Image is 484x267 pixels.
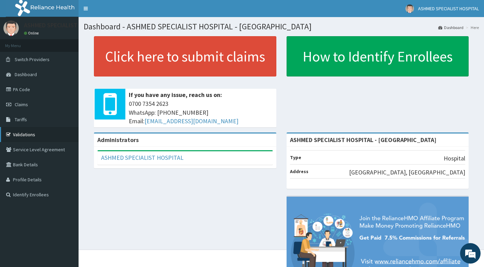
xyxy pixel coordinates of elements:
[3,20,19,36] img: User Image
[290,168,308,174] b: Address
[84,22,479,31] h1: Dashboard - ASHMED SPECIALIST HOSPITAL - [GEOGRAPHIC_DATA]
[129,99,273,126] span: 0700 7354 2623 WhatsApp: [PHONE_NUMBER] Email:
[15,56,50,62] span: Switch Providers
[15,116,27,123] span: Tariffs
[418,5,479,12] span: ASHMED SPECIALIST HOSPITAL
[464,25,479,30] li: Here
[24,31,40,36] a: Online
[290,136,437,144] strong: ASHMED SPECIALIST HOSPITAL - [GEOGRAPHIC_DATA]
[24,22,106,28] p: ASHMED SPECIALIST HOSPITAL
[15,71,37,78] span: Dashboard
[94,36,276,76] a: Click here to submit claims
[97,136,139,144] b: Administrators
[101,154,183,161] a: ASHMED SPECIALIST HOSPITAL
[290,154,301,160] b: Type
[287,36,469,76] a: How to Identify Enrollees
[405,4,414,13] img: User Image
[444,154,465,163] p: Hospital
[349,168,465,177] p: [GEOGRAPHIC_DATA], [GEOGRAPHIC_DATA]
[438,25,464,30] a: Dashboard
[144,117,238,125] a: [EMAIL_ADDRESS][DOMAIN_NAME]
[129,91,222,99] b: If you have any issue, reach us on:
[15,101,28,108] span: Claims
